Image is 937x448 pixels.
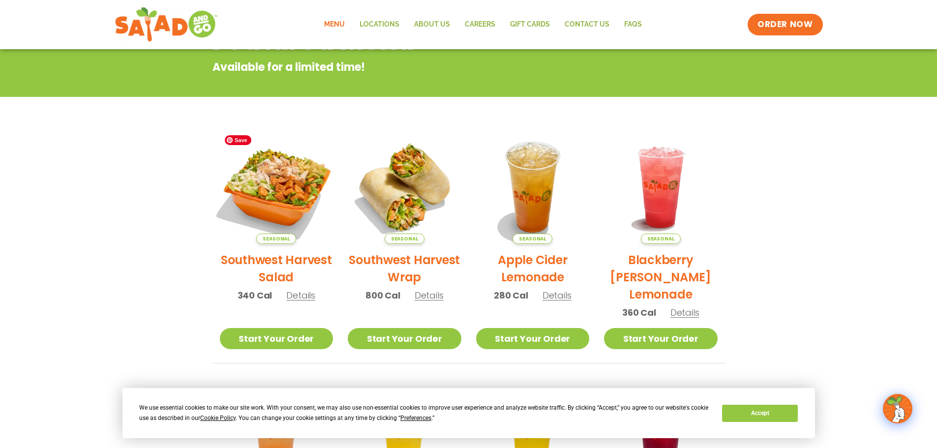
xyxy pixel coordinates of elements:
img: Product photo for Southwest Harvest Wrap [348,130,461,244]
span: Details [670,306,699,319]
a: Contact Us [557,13,617,36]
span: Preferences [400,415,431,421]
span: Seasonal [385,234,424,244]
h2: Southwest Harvest Salad [220,251,333,286]
h2: Apple Cider Lemonade [476,251,590,286]
span: Seasonal [513,234,552,244]
span: 280 Cal [494,289,528,302]
span: 800 Cal [365,289,400,302]
a: Start Your Order [476,328,590,349]
a: GIFT CARDS [503,13,557,36]
a: About Us [407,13,457,36]
a: Careers [457,13,503,36]
a: Locations [352,13,407,36]
img: Product photo for Apple Cider Lemonade [476,130,590,244]
img: Product photo for Southwest Harvest Salad [210,120,343,254]
a: FAQs [617,13,649,36]
span: Seasonal [641,234,681,244]
a: Start Your Order [220,328,333,349]
h2: Southwest Harvest Wrap [348,251,461,286]
a: Start Your Order [604,328,718,349]
img: new-SAG-logo-768×292 [115,5,218,44]
span: 340 Cal [238,289,272,302]
a: ORDER NOW [748,14,822,35]
a: Start Your Order [348,328,461,349]
span: Save [225,135,251,145]
nav: Menu [317,13,649,36]
h2: Blackberry [PERSON_NAME] Lemonade [604,251,718,303]
span: ORDER NOW [757,19,813,30]
button: Accept [722,405,798,422]
span: Details [415,289,444,301]
div: Cookie Consent Prompt [122,388,815,438]
img: Product photo for Blackberry Bramble Lemonade [604,130,718,244]
p: Available for a limited time! [212,59,646,75]
div: We use essential cookies to make our site work. With your consent, we may also use non-essential ... [139,403,710,423]
span: Details [543,289,572,301]
img: wpChatIcon [884,395,911,422]
span: Details [286,289,315,301]
a: Menu [317,13,352,36]
span: 360 Cal [622,306,656,319]
span: Cookie Policy [200,415,236,421]
span: Seasonal [256,234,296,244]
